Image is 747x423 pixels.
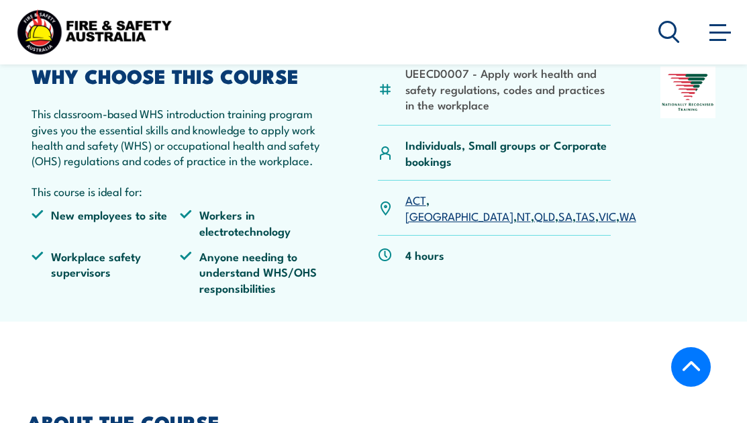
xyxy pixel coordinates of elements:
a: NT [517,207,531,224]
a: [GEOGRAPHIC_DATA] [405,207,513,224]
p: Individuals, Small groups or Corporate bookings [405,137,611,169]
li: Workplace safety supervisors [32,248,180,295]
li: New employees to site [32,207,180,238]
h2: WHY CHOOSE THIS COURSE [32,66,328,84]
a: SA [558,207,572,224]
a: ACT [405,191,426,207]
li: UEECD0007 - Apply work health and safety regulations, codes and practices in the workplace [405,65,611,112]
li: Anyone needing to understand WHS/OHS responsibilities [180,248,328,295]
p: , , , , , , , [405,192,636,224]
a: TAS [576,207,595,224]
img: Nationally Recognised Training logo. [660,66,715,118]
a: WA [619,207,636,224]
p: This course is ideal for: [32,183,328,199]
li: Workers in electrotechnology [180,207,328,238]
a: QLD [534,207,555,224]
p: This classroom-based WHS introduction training program gives you the essential skills and knowled... [32,105,328,169]
p: 4 hours [405,247,444,263]
a: VIC [599,207,616,224]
